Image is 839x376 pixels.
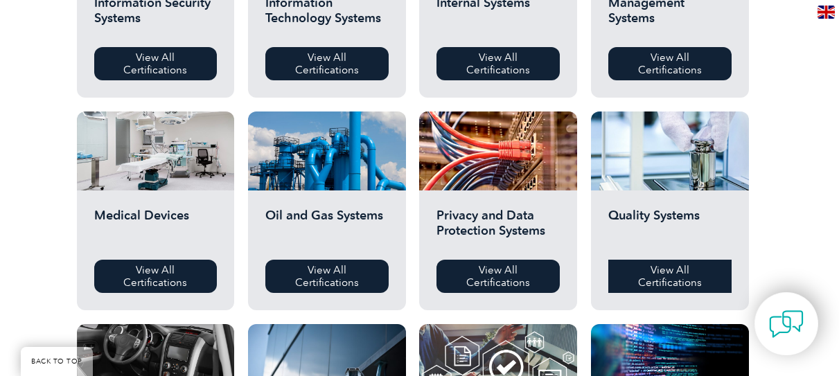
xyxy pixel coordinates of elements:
[94,47,218,80] a: View All Certifications
[21,347,93,376] a: BACK TO TOP
[818,6,835,19] img: en
[608,208,732,249] h2: Quality Systems
[94,208,218,249] h2: Medical Devices
[436,208,560,249] h2: Privacy and Data Protection Systems
[436,260,560,293] a: View All Certifications
[769,307,804,341] img: contact-chat.png
[608,47,732,80] a: View All Certifications
[265,260,389,293] a: View All Certifications
[608,260,732,293] a: View All Certifications
[436,47,560,80] a: View All Certifications
[265,47,389,80] a: View All Certifications
[94,260,218,293] a: View All Certifications
[265,208,389,249] h2: Oil and Gas Systems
